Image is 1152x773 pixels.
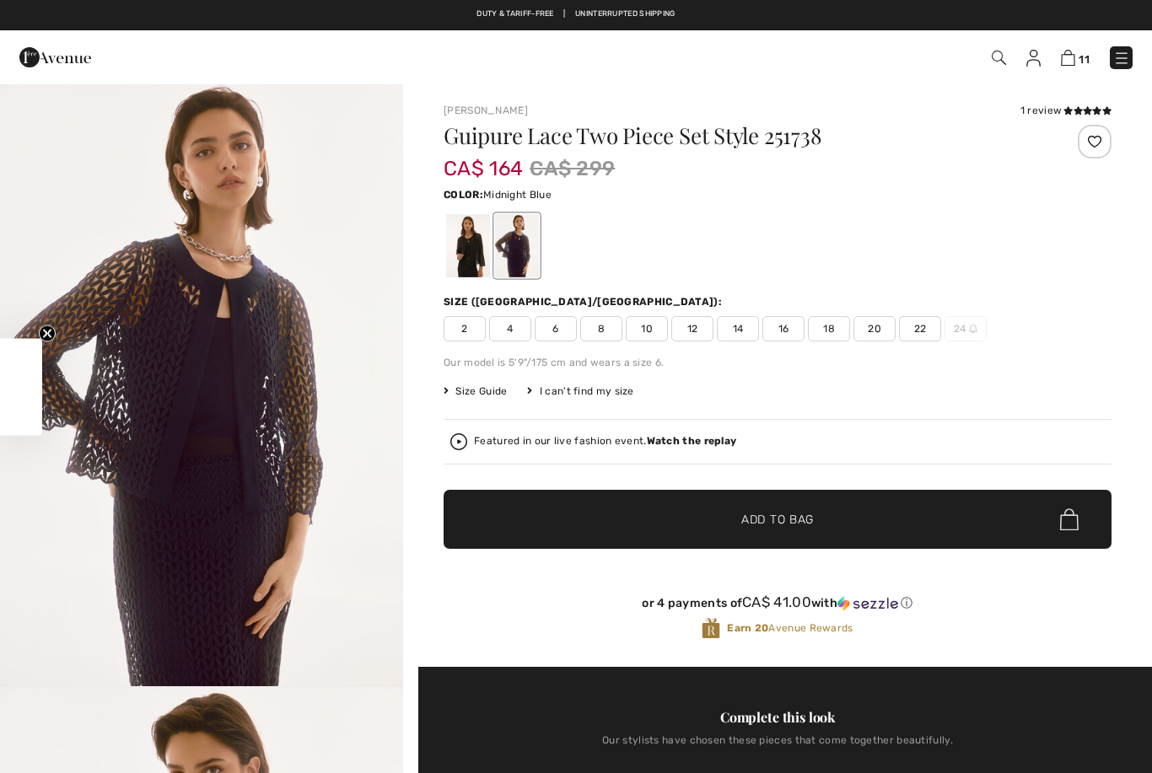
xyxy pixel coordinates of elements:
[450,433,467,450] img: Watch the replay
[19,48,91,64] a: 1ère Avenue
[702,617,720,640] img: Avenue Rewards
[474,436,736,447] div: Featured in our live fashion event.
[527,384,633,399] div: I can't find my size
[853,316,896,341] span: 20
[1061,47,1090,67] a: 11
[530,153,615,184] span: CA$ 299
[1060,508,1079,530] img: Bag.svg
[444,490,1112,549] button: Add to Bag
[945,316,987,341] span: 24
[535,316,577,341] span: 6
[837,596,898,611] img: Sezzle
[626,316,668,341] span: 10
[741,511,814,529] span: Add to Bag
[1026,50,1041,67] img: My Info
[444,355,1112,370] div: Our model is 5'9"/175 cm and wears a size 6.
[444,140,523,180] span: CA$ 164
[1061,50,1075,66] img: Shopping Bag
[483,189,552,201] span: Midnight Blue
[580,316,622,341] span: 8
[742,593,811,610] span: CA$ 41.00
[39,325,56,341] button: Close teaser
[444,294,725,309] div: Size ([GEOGRAPHIC_DATA]/[GEOGRAPHIC_DATA]):
[444,105,528,116] a: [PERSON_NAME]
[444,125,1000,147] h1: Guipure Lace Two Piece Set Style 251738
[1020,103,1112,118] div: 1 review
[727,622,768,634] strong: Earn 20
[647,435,737,447] strong: Watch the replay
[727,620,853,636] span: Avenue Rewards
[1113,50,1130,67] img: Menu
[446,214,490,277] div: Black
[992,51,1006,65] img: Search
[489,316,531,341] span: 4
[19,40,91,74] img: 1ère Avenue
[495,214,539,277] div: Midnight Blue
[1079,53,1090,66] span: 11
[808,316,850,341] span: 18
[717,316,759,341] span: 14
[444,316,486,341] span: 2
[444,734,1112,760] div: Our stylists have chosen these pieces that come together beautifully.
[671,316,713,341] span: 12
[444,594,1112,611] div: or 4 payments of with
[762,316,805,341] span: 16
[444,594,1112,617] div: or 4 payments ofCA$ 41.00withSezzle Click to learn more about Sezzle
[899,316,941,341] span: 22
[444,384,507,399] span: Size Guide
[444,189,483,201] span: Color:
[444,707,1112,727] div: Complete this look
[969,325,977,333] img: ring-m.svg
